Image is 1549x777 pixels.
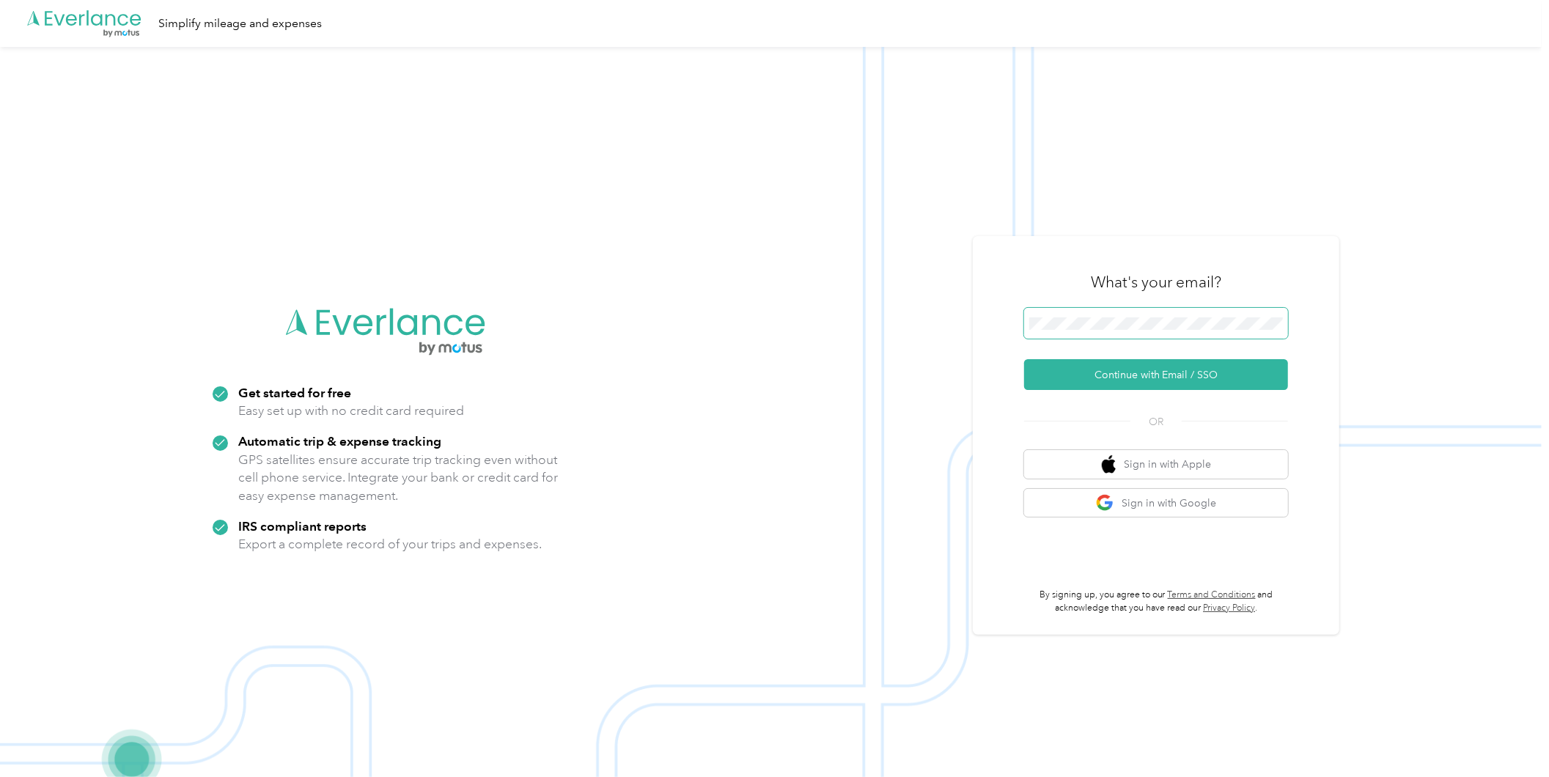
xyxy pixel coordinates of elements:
img: apple logo [1102,455,1116,474]
button: google logoSign in with Google [1024,489,1288,518]
img: google logo [1096,494,1114,512]
p: Export a complete record of your trips and expenses. [238,535,542,553]
button: apple logoSign in with Apple [1024,450,1288,479]
a: Terms and Conditions [1168,589,1256,600]
button: Continue with Email / SSO [1024,359,1288,390]
p: GPS satellites ensure accurate trip tracking even without cell phone service. Integrate your bank... [238,451,559,505]
strong: Automatic trip & expense tracking [238,433,441,449]
p: Easy set up with no credit card required [238,402,464,420]
span: OR [1130,414,1182,430]
a: Privacy Policy [1203,603,1255,614]
strong: Get started for free [238,385,351,400]
strong: IRS compliant reports [238,518,367,534]
h3: What's your email? [1091,272,1221,292]
p: By signing up, you agree to our and acknowledge that you have read our . [1024,589,1288,614]
div: Simplify mileage and expenses [158,15,322,33]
